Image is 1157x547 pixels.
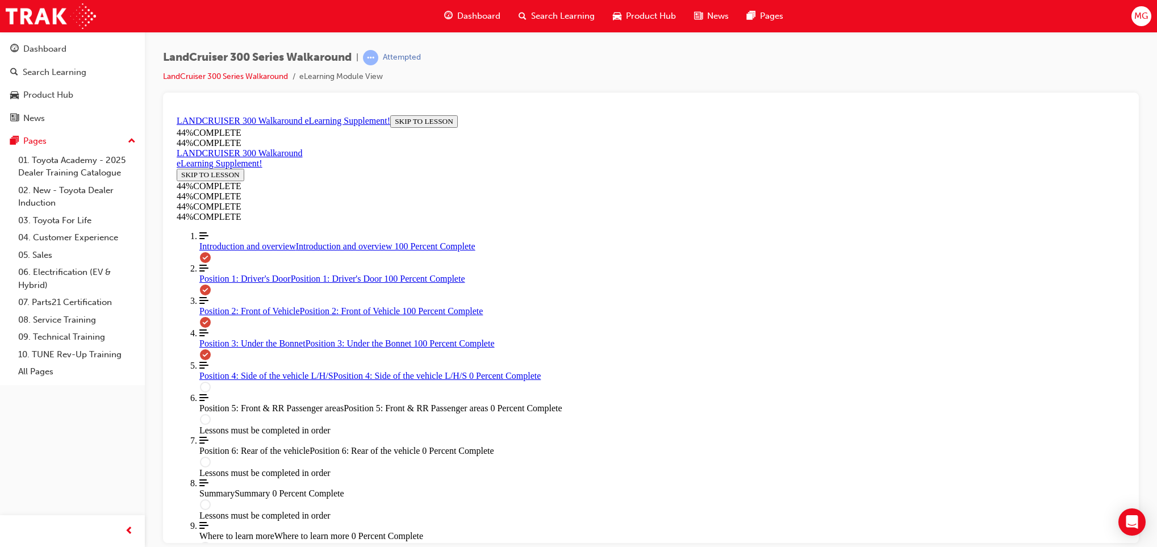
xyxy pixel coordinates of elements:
[435,5,509,28] a: guage-iconDashboard
[23,135,47,148] div: Pages
[5,37,151,91] section: Course Information
[1118,508,1146,536] div: Open Intercom Messenger
[5,58,72,70] button: SKIP TO LESSON
[1134,10,1148,23] span: MG
[14,294,140,311] a: 07. Parts21 Certification
[5,5,953,37] section: Course Information
[5,120,953,453] nav: Course Outline
[299,70,383,83] li: eLearning Module View
[23,43,66,56] div: Dashboard
[14,363,140,381] a: All Pages
[14,311,140,329] a: 08. Service Training
[23,66,86,79] div: Search Learning
[5,39,140,60] a: Dashboard
[5,70,151,81] div: 44 % COMPLETE
[23,89,73,102] div: Product Hub
[27,410,953,431] span: The Where to learn more lesson is currently unavailable: Lessons must be completed in order
[163,51,352,64] span: LandCruiser 300 Series Walkaround
[10,44,19,55] span: guage-icon
[14,229,140,247] a: 04. Customer Experience
[707,10,729,23] span: News
[218,5,286,17] button: SKIP TO LESSON
[531,10,595,23] span: Search Learning
[23,112,45,125] div: News
[5,131,140,152] button: Pages
[14,346,140,364] a: 10. TUNE Rev-Up Training
[5,101,953,111] div: 44 % COMPLETE
[10,68,18,78] span: search-icon
[363,50,378,65] span: learningRecordVerb_ATTEMPT-icon
[5,27,953,37] div: 44 % COMPLETE
[5,17,953,27] div: 44 % COMPLETE
[738,5,792,28] a: pages-iconPages
[5,5,953,453] section: Course Overview
[14,212,140,229] a: 03. Toyota For Life
[626,10,676,23] span: Product Hub
[5,62,140,83] a: Search Learning
[128,134,136,149] span: up-icon
[14,152,140,182] a: 01. Toyota Academy - 2025 Dealer Training Catalogue
[509,5,604,28] a: search-iconSearch Learning
[125,524,133,538] span: prev-icon
[163,72,288,81] a: LandCruiser 300 Series Walkaround
[5,5,218,15] a: LANDCRUISER 300 Walkaround eLearning Supplement!
[685,5,738,28] a: news-iconNews
[27,420,102,430] span: Where to learn more
[14,182,140,212] a: 02. New - Toyota Dealer Induction
[14,328,140,346] a: 09. Technical Training
[604,5,685,28] a: car-iconProduct Hub
[5,91,953,101] div: 44 % COMPLETE
[10,90,19,101] span: car-icon
[760,10,783,23] span: Pages
[1131,6,1151,26] button: MG
[519,9,527,23] span: search-icon
[457,10,500,23] span: Dashboard
[5,36,140,131] button: DashboardSearch LearningProduct HubNews
[5,85,140,106] a: Product Hub
[747,9,755,23] span: pages-icon
[5,37,131,57] a: LANDCRUISER 300 Walkaround eLearning Supplement!
[694,9,703,23] span: news-icon
[5,108,140,129] a: News
[5,81,151,91] div: 44 % COMPLETE
[102,420,251,430] span: Where to learn more 0 Percent Complete
[10,114,19,124] span: news-icon
[356,51,358,64] span: |
[383,52,421,63] div: Attempted
[613,9,621,23] span: car-icon
[14,264,140,294] a: 06. Electrification (EV & Hybrid)
[14,247,140,264] a: 05. Sales
[444,9,453,23] span: guage-icon
[10,136,19,147] span: pages-icon
[6,3,96,29] img: Trak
